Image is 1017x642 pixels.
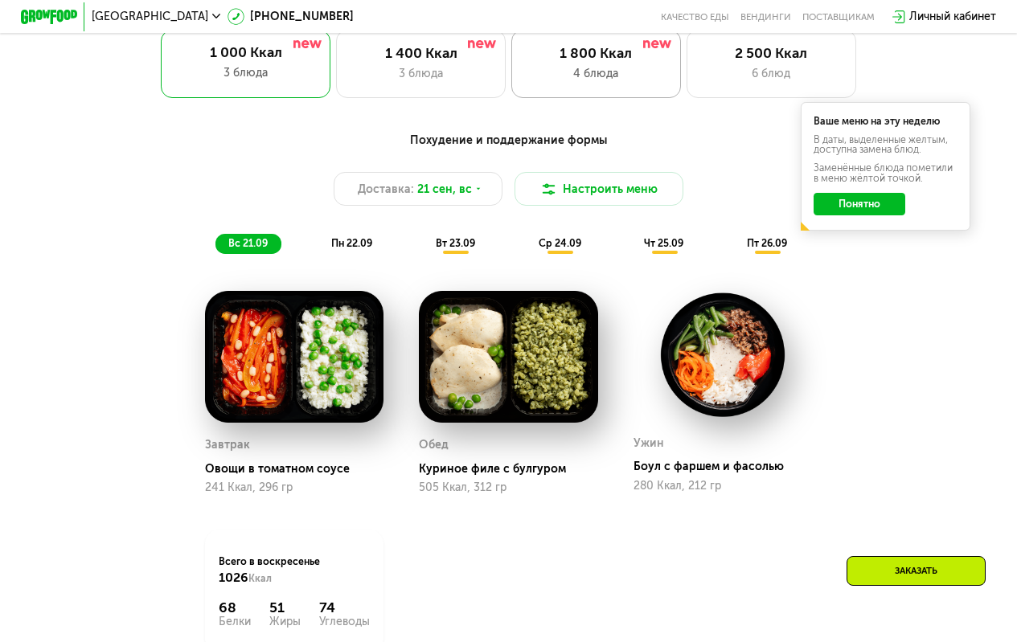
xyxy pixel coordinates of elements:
span: пт 26.09 [747,237,787,249]
div: Жиры [269,616,301,628]
div: 2 500 Ккал [701,45,841,62]
a: Качество еды [661,11,729,22]
div: Обед [419,435,449,456]
a: [PHONE_NUMBER] [228,8,354,25]
div: 1 400 Ккал [351,45,491,62]
a: Вендинги [740,11,791,22]
div: Боул с фаршем и фасолью [634,460,824,474]
div: Ужин [634,433,664,454]
div: Белки [219,616,251,628]
span: ср 24.09 [539,237,581,249]
span: чт 25.09 [644,237,683,249]
div: 6 блюд [701,65,841,82]
div: В даты, выделенные желтым, доступна замена блюд. [814,135,958,155]
div: 3 блюда [351,65,491,82]
div: 51 [269,599,301,616]
div: Похудение и поддержание формы [90,132,926,149]
div: 74 [319,599,370,616]
span: [GEOGRAPHIC_DATA] [92,11,208,22]
div: Всего в воскресенье [219,554,369,586]
span: вс 21.09 [228,237,268,249]
div: 505 Ккал, 312 гр [419,481,598,494]
div: Заказать [847,556,986,586]
span: 1026 [219,570,248,585]
div: Ваше меню на эту неделю [814,117,958,126]
div: 4 блюда [527,65,666,82]
div: Куриное филе с булгуром [419,462,609,476]
span: пн 22.09 [331,237,372,249]
span: вт 23.09 [436,237,475,249]
span: Доставка: [358,181,414,198]
div: поставщикам [802,11,875,22]
div: Личный кабинет [909,8,996,25]
div: 3 блюда [175,64,316,81]
div: 241 Ккал, 296 гр [205,481,384,494]
div: Углеводы [319,616,370,628]
div: 1 000 Ккал [175,44,316,61]
div: 68 [219,599,251,616]
button: Настроить меню [515,172,684,206]
div: 1 800 Ккал [527,45,666,62]
span: Ккал [248,572,272,584]
div: Завтрак [205,435,250,456]
div: Овощи в томатном соусе [205,462,396,476]
div: Заменённые блюда пометили в меню жёлтой точкой. [814,163,958,183]
div: 280 Ккал, 212 гр [634,480,813,493]
span: 21 сен, вс [417,181,472,198]
button: Понятно [814,193,904,215]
